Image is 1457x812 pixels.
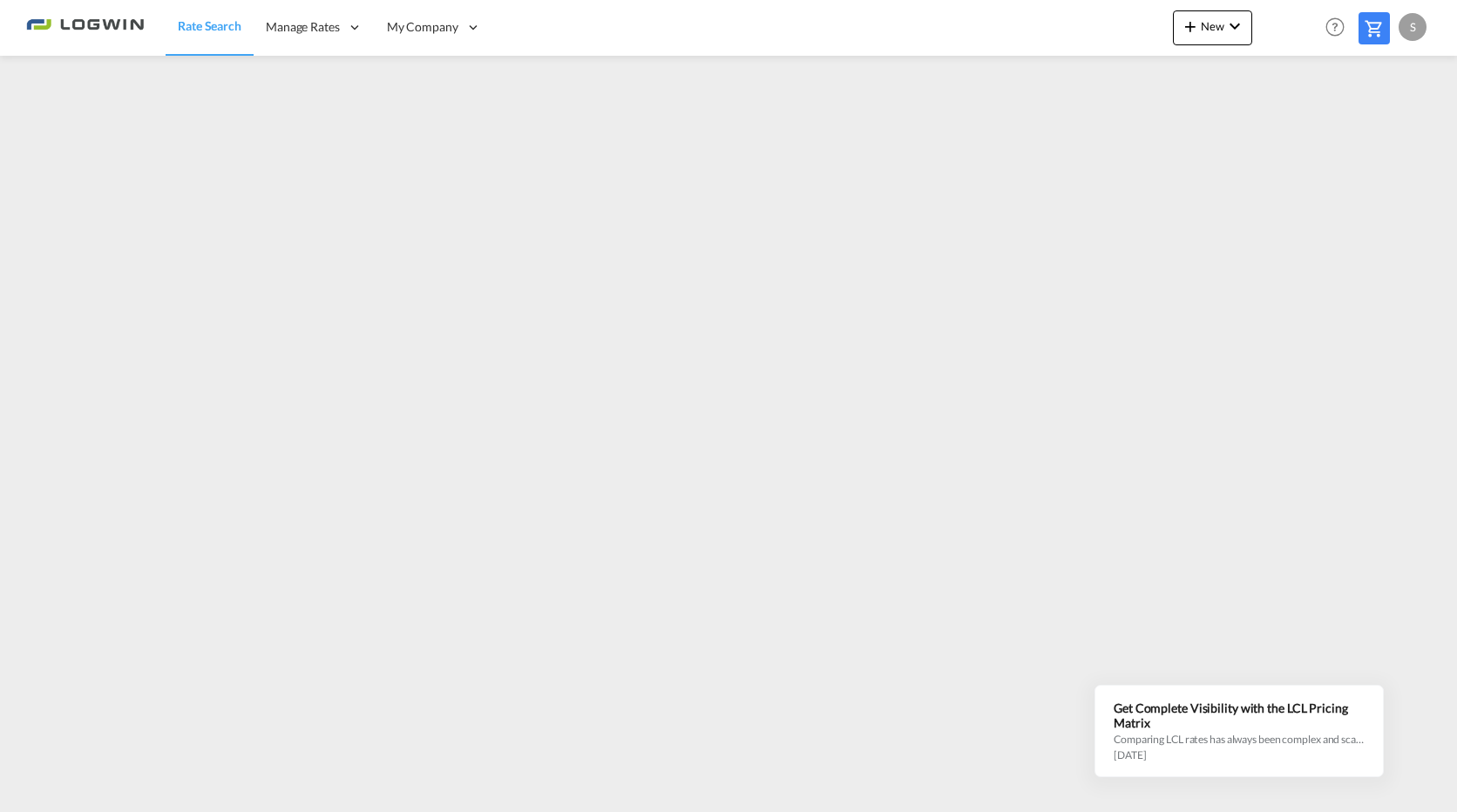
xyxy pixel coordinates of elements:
[266,18,340,36] span: Manage Rates
[1320,12,1350,42] span: Help
[1180,19,1245,33] span: New
[1224,16,1245,37] md-icon: icon-chevron-down
[26,8,144,47] img: 2761ae10d95411efa20a1f5e0282d2d7.png
[1180,16,1201,37] md-icon: icon-plus 400-fg
[178,18,241,33] span: Rate Search
[1399,13,1427,41] div: S
[1320,12,1359,44] div: Help
[1173,10,1252,45] button: icon-plus 400-fgNewicon-chevron-down
[387,18,458,36] span: My Company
